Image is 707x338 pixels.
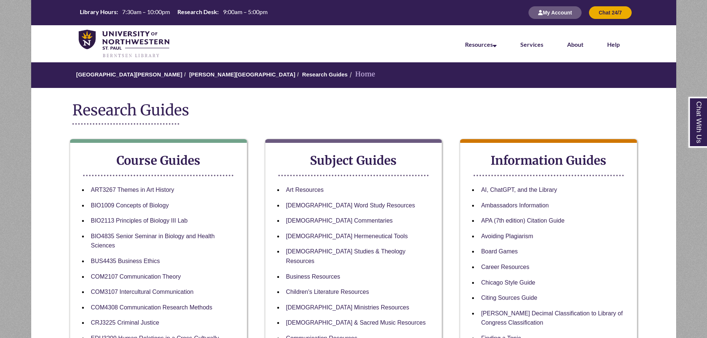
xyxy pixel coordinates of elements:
a: Chat 24/7 [589,9,631,16]
a: ART3267 Themes in Art History [91,187,174,193]
a: Chicago Style Guide [481,279,535,286]
a: BUS4435 Business Ethics [91,258,160,264]
strong: Course Guides [117,153,200,168]
a: BIO4835 Senior Seminar in Biology and Health Sciences [91,233,215,249]
button: My Account [528,6,582,19]
a: APA (7th edition) Citation Guide [481,217,564,224]
span: 9:00am – 5:00pm [223,8,268,15]
a: [PERSON_NAME][GEOGRAPHIC_DATA] [189,71,295,78]
a: Resources [465,41,497,48]
a: [GEOGRAPHIC_DATA][PERSON_NAME] [76,71,182,78]
strong: Subject Guides [310,153,397,168]
a: AI, ChatGPT, and the Library [481,187,557,193]
a: BIO1009 Concepts of Biology [91,202,169,209]
a: My Account [528,9,582,16]
a: Business Resources [286,273,340,280]
a: [DEMOGRAPHIC_DATA] & Sacred Music Resources [286,319,426,326]
a: Services [520,41,543,48]
span: Research Guides [72,101,189,119]
a: Help [607,41,620,48]
img: UNWSP Library Logo [79,30,170,59]
li: Home [348,69,375,80]
a: COM3107 Intercultural Communication [91,289,194,295]
a: About [567,41,583,48]
a: Ambassadors Information [481,202,549,209]
a: Research Guides [302,71,348,78]
a: [DEMOGRAPHIC_DATA] Word Study Resources [286,202,415,209]
a: [PERSON_NAME] Decimal Classification to Library of Congress Classification [481,310,622,326]
th: Library Hours: [77,8,119,16]
span: 7:30am – 10:00pm [122,8,170,15]
a: [DEMOGRAPHIC_DATA] Ministries Resources [286,304,409,311]
a: COM2107 Communication Theory [91,273,181,280]
table: Hours Today [77,8,271,17]
a: Avoiding Plagiarism [481,233,533,239]
button: Chat 24/7 [589,6,631,19]
a: Children's Literature Resources [286,289,369,295]
a: CRJ3225 Criminal Justice [91,319,159,326]
a: BIO2113 Principles of Biology III Lab [91,217,188,224]
a: Art Resources [286,187,324,193]
a: [DEMOGRAPHIC_DATA] Commentaries [286,217,393,224]
a: COM4308 Communication Research Methods [91,304,212,311]
a: [DEMOGRAPHIC_DATA] Studies & Theology Resources [286,248,406,264]
th: Research Desk: [174,8,220,16]
a: [DEMOGRAPHIC_DATA] Hermeneutical Tools [286,233,408,239]
a: Hours Today [77,8,271,18]
a: Board Games [481,248,518,255]
a: Career Resources [481,264,529,270]
strong: Information Guides [491,153,606,168]
a: Citing Sources Guide [481,295,537,301]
